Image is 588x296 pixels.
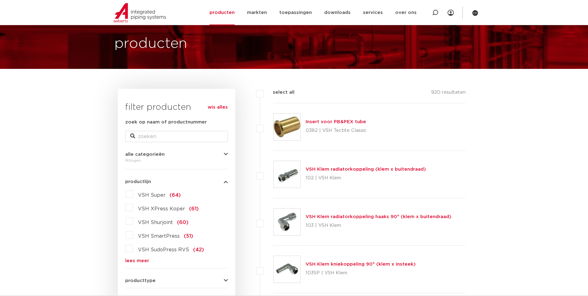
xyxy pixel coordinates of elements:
a: VSH Klem radiatorkoppeling (klem x buitendraad) [306,167,426,172]
span: (60) [177,220,188,225]
span: (51) [184,234,193,239]
span: VSH Super [138,193,166,198]
span: VSH SudoPress RVS [138,247,189,252]
h1: producten [114,34,187,54]
label: select all [263,89,294,96]
img: Thumbnail for VSH Klem kniekoppeling 90° (klem x insteek) [274,256,300,283]
button: productlijn [125,179,228,184]
button: producttype [125,278,228,283]
span: productlijn [125,179,151,184]
span: (64) [170,193,181,198]
img: Thumbnail for VSH Klem radiatorkoppeling haaks 90° (klem x buitendraad) [274,209,300,235]
span: (42) [193,247,204,252]
label: zoek op naam of productnummer [125,119,207,126]
span: VSH Shurjoint [138,220,173,225]
a: VSH Klem radiatorkoppeling haaks 90° (klem x buitendraad) [306,214,451,219]
p: 0382 | VSH Tectite Classic [306,126,367,136]
img: Thumbnail for Insert voor PB&PEX tube [274,114,300,140]
p: 102 | VSH Klem [306,173,426,183]
span: (61) [189,206,199,211]
a: Insert voor PB&PEX tube [306,119,366,124]
img: Thumbnail for VSH Klem radiatorkoppeling (klem x buitendraad) [274,161,300,188]
span: alle categorieën [125,152,165,157]
a: VSH Klem kniekoppeling 90° (klem x insteek) [306,262,416,267]
a: wis alles [208,104,228,111]
input: zoeken [125,131,228,142]
p: 920 resultaten [431,89,466,98]
p: 103 | VSH Klem [306,221,451,231]
span: producttype [125,278,156,283]
h3: filter producten [125,101,228,114]
button: alle categorieën [125,152,228,157]
span: VSH XPress Koper [138,206,185,211]
span: VSH SmartPress [138,234,180,239]
a: lees meer [125,258,228,263]
div: fittingen [125,157,228,164]
p: 103SP | VSH Klem [306,268,416,278]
